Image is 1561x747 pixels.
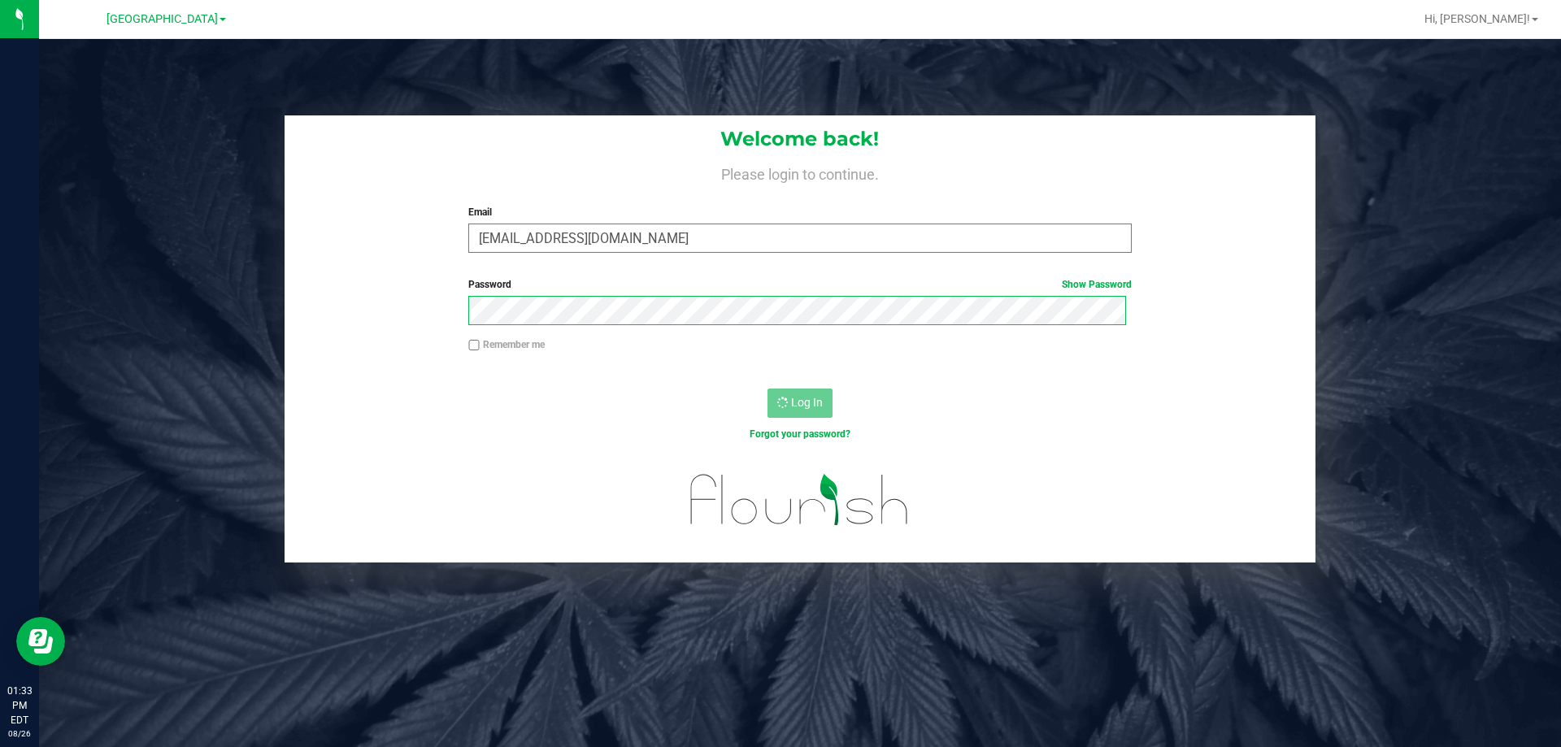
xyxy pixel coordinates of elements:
a: Forgot your password? [750,428,850,440]
span: [GEOGRAPHIC_DATA] [107,12,218,26]
img: flourish_logo.svg [671,458,928,541]
input: Remember me [468,340,480,351]
h1: Welcome back! [285,128,1315,150]
button: Log In [767,389,833,418]
label: Email [468,205,1131,219]
span: Log In [791,396,823,409]
span: Hi, [PERSON_NAME]! [1424,12,1530,25]
span: Password [468,279,511,290]
iframe: Resource center [16,617,65,666]
p: 08/26 [7,727,32,740]
p: 01:33 PM EDT [7,684,32,727]
a: Show Password [1062,279,1132,290]
h4: Please login to continue. [285,163,1315,182]
label: Remember me [468,337,545,352]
